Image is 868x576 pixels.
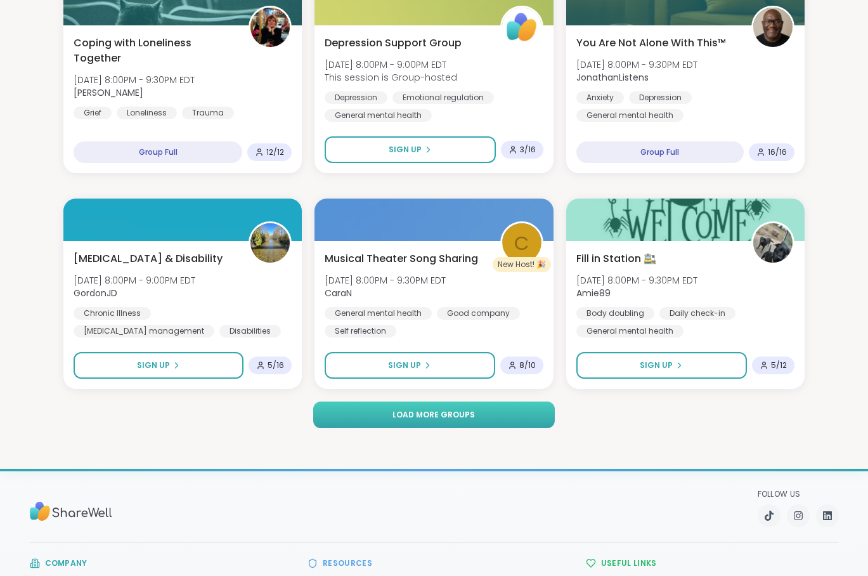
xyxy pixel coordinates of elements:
span: Sign Up [137,360,170,371]
div: Depression [629,91,692,104]
div: New Host! 🎉 [493,257,551,272]
div: Trauma [182,107,234,119]
span: Sign Up [389,144,422,155]
a: Instagram [787,504,810,527]
b: [PERSON_NAME] [74,86,143,99]
button: Sign Up [74,352,243,379]
span: [DATE] 8:00PM - 9:30PM EDT [74,74,195,86]
span: 5 / 12 [771,360,787,370]
div: General mental health [325,109,432,122]
img: Amie89 [753,223,793,263]
div: Group Full [576,141,744,163]
span: Depression Support Group [325,36,462,51]
img: Judy [250,8,290,47]
h3: Resources [323,558,372,568]
div: Group Full [74,141,242,163]
span: Sign Up [640,360,673,371]
h3: Company [45,558,87,568]
span: [DATE] 8:00PM - 9:30PM EDT [325,274,446,287]
span: [DATE] 8:00PM - 9:30PM EDT [576,58,697,71]
div: Body doubling [576,307,654,320]
div: Disabilities [219,325,281,337]
span: C [514,228,529,258]
img: JonathanListens [753,8,793,47]
span: Sign Up [388,360,421,371]
span: Musical Theater Song Sharing [325,251,478,266]
img: ShareWell [502,8,541,47]
a: TikTok [758,504,781,527]
div: Daily check-in [659,307,735,320]
div: General mental health [325,307,432,320]
button: Sign Up [325,352,495,379]
span: 8 / 10 [519,360,536,370]
b: JonathanListens [576,71,649,84]
button: Sign Up [576,352,747,379]
span: 12 / 12 [266,147,284,157]
a: LinkedIn [816,504,839,527]
button: Load more groups [313,402,555,428]
div: Loneliness [117,107,177,119]
button: Sign Up [325,136,495,163]
div: General mental health [576,325,683,337]
b: GordonJD [74,287,117,299]
span: Coping with Loneliness Together [74,36,235,66]
div: Good company [437,307,520,320]
span: [DATE] 8:00PM - 9:00PM EDT [74,274,195,287]
span: 5 / 16 [268,360,284,370]
b: CaraN [325,287,352,299]
img: GordonJD [250,223,290,263]
span: [MEDICAL_DATA] & Disability [74,251,223,266]
div: Emotional regulation [392,91,494,104]
div: Self reflection [325,325,396,337]
div: Depression [325,91,387,104]
div: Grief [74,107,112,119]
div: [MEDICAL_DATA] management [74,325,214,337]
span: This session is Group-hosted [325,71,457,84]
span: [DATE] 8:00PM - 9:00PM EDT [325,58,457,71]
h3: Useful Links [601,558,657,568]
span: You Are Not Alone With This™ [576,36,726,51]
span: 16 / 16 [768,147,787,157]
p: Follow Us [758,489,839,499]
span: 3 / 16 [520,145,536,155]
span: [DATE] 8:00PM - 9:30PM EDT [576,274,697,287]
div: General mental health [576,109,683,122]
img: Sharewell [30,495,112,527]
span: Fill in Station 🚉 [576,251,656,266]
div: Anxiety [576,91,624,104]
div: Chronic Illness [74,307,151,320]
b: Amie89 [576,287,611,299]
span: Load more groups [392,409,475,421]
